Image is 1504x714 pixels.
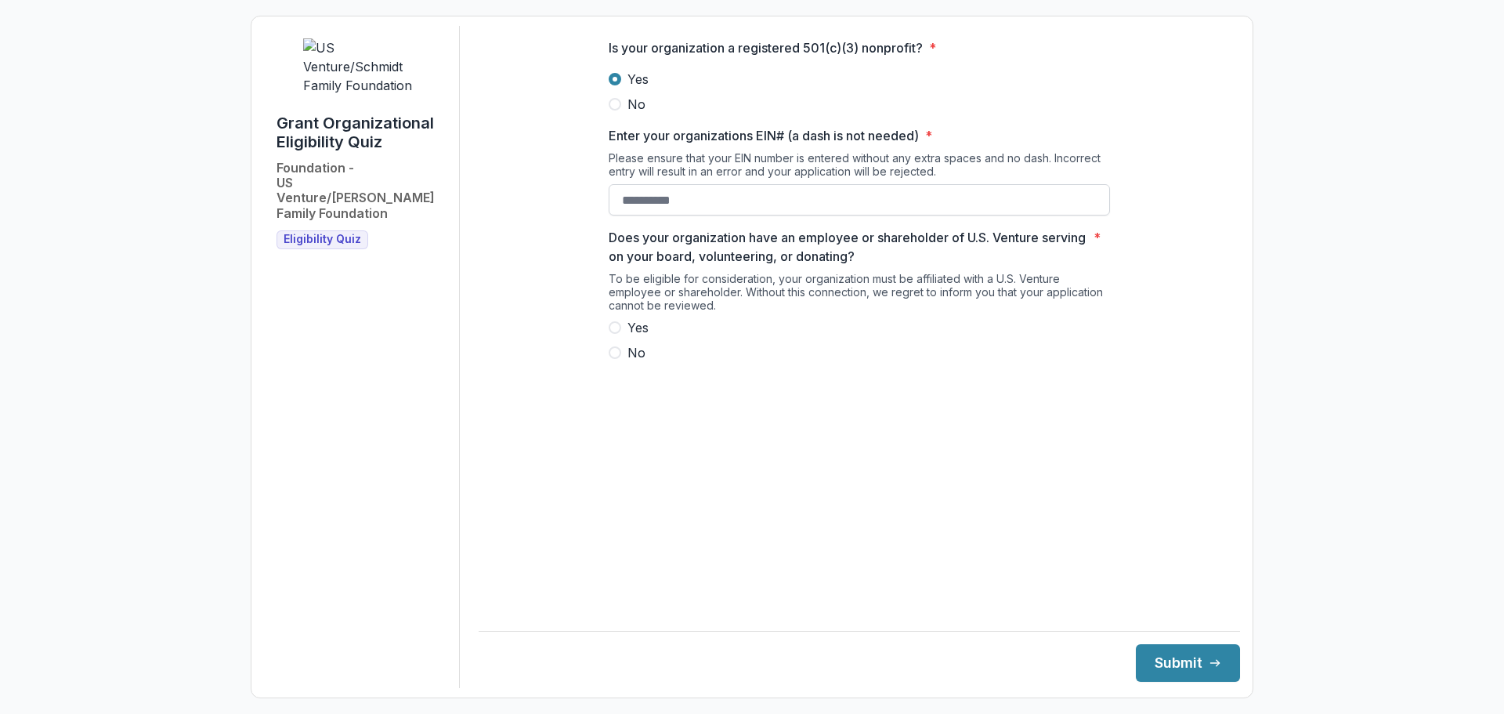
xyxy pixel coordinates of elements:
[303,38,421,95] img: US Venture/Schmidt Family Foundation
[627,343,645,362] span: No
[609,126,919,145] p: Enter your organizations EIN# (a dash is not needed)
[284,233,361,246] span: Eligibility Quiz
[609,228,1087,266] p: Does your organization have an employee or shareholder of U.S. Venture serving on your board, vol...
[627,95,645,114] span: No
[627,70,649,89] span: Yes
[627,318,649,337] span: Yes
[277,161,446,221] h2: Foundation - US Venture/[PERSON_NAME] Family Foundation
[277,114,446,151] h1: Grant Organizational Eligibility Quiz
[1136,644,1240,682] button: Submit
[609,272,1110,318] div: To be eligible for consideration, your organization must be affiliated with a U.S. Venture employ...
[609,38,923,57] p: Is your organization a registered 501(c)(3) nonprofit?
[609,151,1110,184] div: Please ensure that your EIN number is entered without any extra spaces and no dash. Incorrect ent...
